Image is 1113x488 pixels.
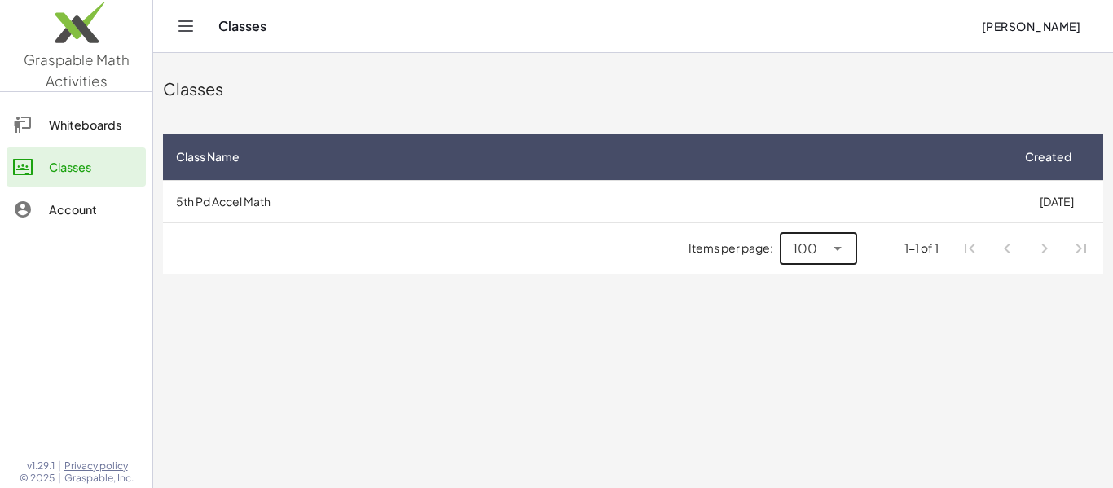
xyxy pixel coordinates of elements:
[27,459,55,473] span: v1.29.1
[1025,148,1071,165] span: Created
[173,13,199,39] button: Toggle navigation
[163,180,1010,222] td: 5th Pd Accel Math
[58,459,61,473] span: |
[64,472,134,485] span: Graspable, Inc.
[904,240,939,257] div: 1-1 of 1
[49,200,139,219] div: Account
[49,157,139,177] div: Classes
[968,11,1093,41] button: [PERSON_NAME]
[952,230,1100,267] nav: Pagination Navigation
[7,190,146,229] a: Account
[7,147,146,187] a: Classes
[49,115,139,134] div: Whiteboards
[1010,180,1103,222] td: [DATE]
[58,472,61,485] span: |
[688,240,780,257] span: Items per page:
[176,148,240,165] span: Class Name
[981,19,1080,33] span: [PERSON_NAME]
[163,77,1103,100] div: Classes
[7,105,146,144] a: Whiteboards
[793,239,817,258] span: 100
[64,459,134,473] a: Privacy policy
[20,472,55,485] span: © 2025
[24,51,130,90] span: Graspable Math Activities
